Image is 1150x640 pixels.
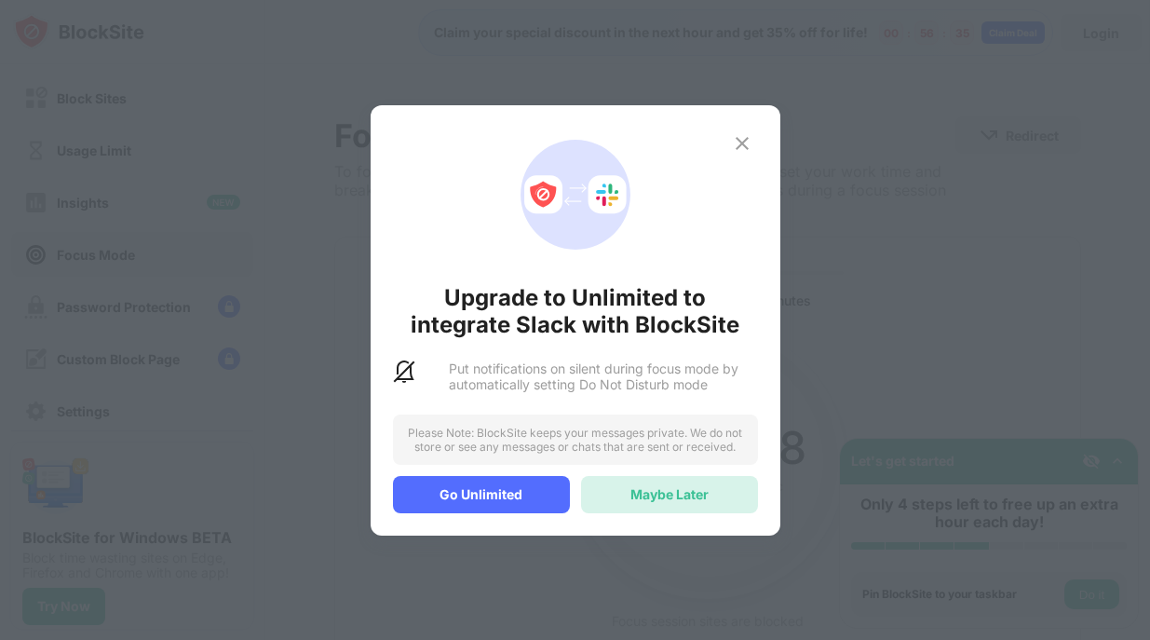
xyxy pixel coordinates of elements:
[508,128,643,262] div: animation
[393,361,415,383] img: slack-dnd-notifications.svg
[731,132,753,155] img: x-button.svg
[393,284,758,338] div: Upgrade to Unlimited to integrate Slack with BlockSite
[393,415,758,465] div: Please Note: BlockSite keeps your messages private. We do not store or see any messages or chats ...
[630,486,709,502] div: Maybe Later
[393,476,570,513] div: Go Unlimited
[449,361,758,392] div: Put notifications on silent during focus mode by automatically setting Do Not Disturb mode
